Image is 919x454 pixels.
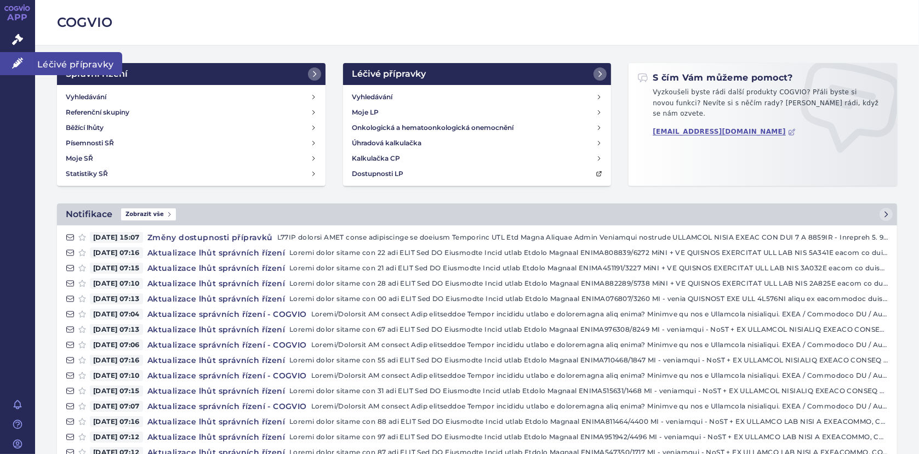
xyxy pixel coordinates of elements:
h4: Aktualizace lhůt správních řízení [143,324,289,335]
h4: Vyhledávání [66,92,106,103]
h4: Aktualizace lhůt správních řízení [143,293,289,304]
span: Zobrazit vše [121,208,176,220]
h4: Změny dostupnosti přípravků [143,232,277,243]
span: [DATE] 07:15 [90,385,143,396]
h2: Notifikace [66,208,112,221]
a: Léčivé přípravky [343,63,612,85]
p: Loremi dolor sitame con 88 adi ELIT Sed DO Eiusmodte Incid utlab Etdolo Magnaal ENIMA811464/4400 ... [289,416,888,427]
p: Loremi dolor sitame con 28 adi ELIT Sed DO Eiusmodte Incid utlab Etdolo Magnaal ENIMA882289/5738 ... [289,278,888,289]
span: [DATE] 07:06 [90,339,143,350]
p: Loremi dolor sitame con 22 adi ELIT Sed DO Eiusmodte Incid utlab Etdolo Magnaal ENIMA808839/6272 ... [289,247,888,258]
h4: Písemnosti SŘ [66,138,114,149]
span: [DATE] 07:16 [90,355,143,366]
a: Správní řízení [57,63,326,85]
h4: Aktualizace lhůt správních řízení [143,416,289,427]
span: [DATE] 15:07 [90,232,143,243]
p: Loremi dolor sitame con 55 adi ELIT Sed DO Eiusmodte Incid utlab Etdolo Magnaal ENIMA710468/1847 ... [289,355,888,366]
span: [DATE] 07:07 [90,401,143,412]
h4: Aktualizace lhůt správních řízení [143,385,289,396]
p: Loremi dolor sitame con 31 adi ELIT Sed DO Eiusmodte Incid utlab Etdolo Magnaal ENIMA515631/1468 ... [289,385,888,396]
p: Loremi/Dolorsit AM consect Adip elitseddoe Tempor incididu utlabo e doloremagna aliq enima? Minim... [311,370,888,381]
h4: Moje SŘ [66,153,93,164]
h4: Úhradová kalkulačka [352,138,421,149]
a: Referenční skupiny [61,105,321,120]
a: Vyhledávání [61,89,321,105]
h4: Aktualizace správních řízení - COGVIO [143,339,311,350]
span: [DATE] 07:10 [90,370,143,381]
h4: Aktualizace lhůt správních řízení [143,355,289,366]
h4: Aktualizace správních řízení - COGVIO [143,370,311,381]
a: NotifikaceZobrazit vše [57,203,897,225]
h4: Aktualizace lhůt správních řízení [143,247,289,258]
p: Loremi/Dolorsit AM consect Adip elitseddoe Tempor incididu utlabo e doloremagna aliq enima? Minim... [311,339,888,350]
p: Loremi dolor sitame con 97 adi ELIT Sed DO Eiusmodte Incid utlab Etdolo Magnaal ENIMA951942/4496 ... [289,432,888,442]
a: Dostupnosti LP [347,166,607,181]
span: [DATE] 07:16 [90,416,143,427]
span: [DATE] 07:13 [90,324,143,335]
span: [DATE] 07:15 [90,263,143,274]
h4: Aktualizace správních řízení - COGVIO [143,401,311,412]
h4: Běžící lhůty [66,122,104,133]
a: Vyhledávání [347,89,607,105]
h4: Aktualizace lhůt správních řízení [143,432,289,442]
a: Kalkulačka CP [347,151,607,166]
p: Loremi/Dolorsit AM consect Adip elitseddoe Tempor incididu utlabo e doloremagna aliq enima? Minim... [311,309,888,320]
h4: Kalkulačka CP [352,153,400,164]
h4: Vyhledávání [352,92,392,103]
h2: S čím Vám můžeme pomoct? [637,72,793,84]
span: [DATE] 07:04 [90,309,143,320]
p: Loremi/Dolorsit AM consect Adip elitseddoe Tempor incididu utlabo e doloremagna aliq enima? Minim... [311,401,888,412]
p: Loremi dolor sitame con 21 adi ELIT Sed DO Eiusmodte Incid utlab Etdolo Magnaal ENIMA451191/3227 ... [289,263,888,274]
span: [DATE] 07:13 [90,293,143,304]
h2: Léčivé přípravky [352,67,426,81]
a: Běžící lhůty [61,120,321,135]
h2: COGVIO [57,13,897,32]
p: Vyzkoušeli byste rádi další produkty COGVIO? Přáli byste si novou funkci? Nevíte si s něčím rady?... [637,87,888,124]
span: [DATE] 07:10 [90,278,143,289]
a: Úhradová kalkulačka [347,135,607,151]
a: Písemnosti SŘ [61,135,321,151]
h4: Aktualizace lhůt správních řízení [143,278,289,289]
a: [EMAIL_ADDRESS][DOMAIN_NAME] [653,128,796,136]
a: Onkologická a hematoonkologická onemocnění [347,120,607,135]
h4: Aktualizace správních řízení - COGVIO [143,309,311,320]
h4: Aktualizace lhůt správních řízení [143,263,289,274]
span: Léčivé přípravky [35,52,122,75]
p: Loremi dolor sitame con 67 adi ELIT Sed DO Eiusmodte Incid utlab Etdolo Magnaal ENIMA976308/8249 ... [289,324,888,335]
span: [DATE] 07:16 [90,247,143,258]
p: Loremi dolor sitame con 00 adi ELIT Sed DO Eiusmodte Incid utlab Etdolo Magnaal ENIMA076807/3260 ... [289,293,888,304]
span: [DATE] 07:12 [90,432,143,442]
h4: Moje LP [352,107,379,118]
p: L77IP dolorsi AMET conse adipiscinge se doeiusm Temporinc UTL Etd Magna Aliquae Admin Veniamqui n... [277,232,888,243]
h4: Statistiky SŘ [66,168,108,179]
h4: Onkologická a hematoonkologická onemocnění [352,122,513,133]
h4: Dostupnosti LP [352,168,403,179]
a: Statistiky SŘ [61,166,321,181]
h4: Referenční skupiny [66,107,129,118]
a: Moje SŘ [61,151,321,166]
a: Moje LP [347,105,607,120]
